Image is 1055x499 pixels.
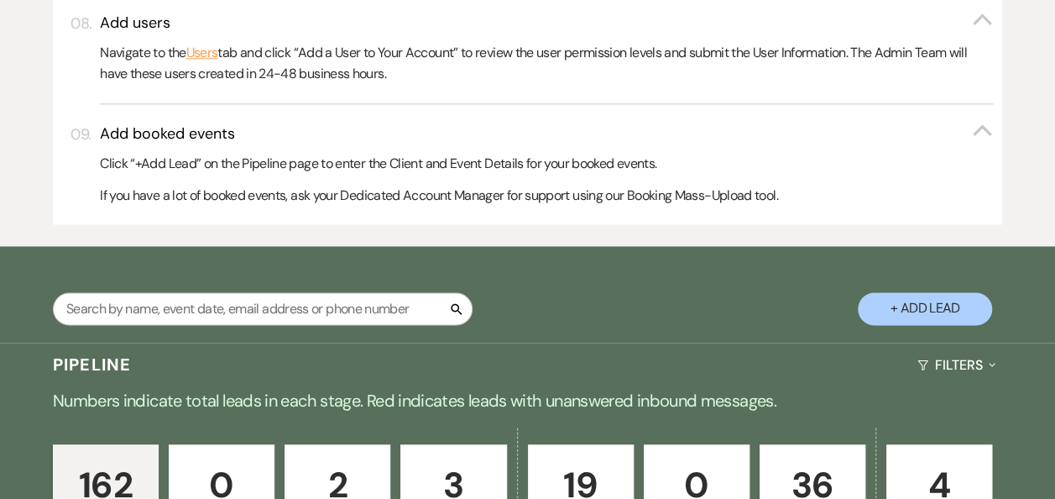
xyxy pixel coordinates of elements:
p: Navigate to the tab and click “Add a User to Your Account” to review the user permission levels a... [100,42,993,85]
a: Users [186,42,218,64]
input: Search by name, event date, email address or phone number [53,292,473,325]
button: Add users [100,13,993,34]
p: If you have a lot of booked events, ask your Dedicated Account Manager for support using our Book... [100,185,993,207]
button: + Add Lead [858,292,992,325]
h3: Add booked events [100,123,235,144]
h3: Add users [100,13,170,34]
p: Click “+Add Lead” on the Pipeline page to enter the Client and Event Details for your booked events. [100,153,993,175]
h3: Pipeline [53,353,132,376]
button: Filters [911,343,1002,387]
button: Add booked events [100,123,993,144]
